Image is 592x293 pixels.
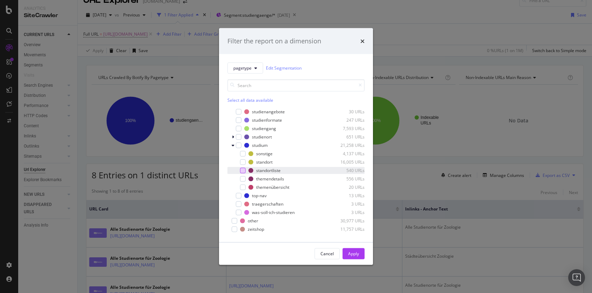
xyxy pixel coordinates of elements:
div: 3 URLs [330,201,365,207]
div: 11,757 URLs [330,226,365,232]
div: Filter the report on a dimension [227,37,321,46]
div: Cancel [320,251,334,257]
div: studienangebote [252,109,285,115]
div: studium [252,142,268,148]
div: Select all data available [227,97,365,103]
button: pagetype [227,62,263,73]
div: zeitshop [248,226,264,232]
a: Edit Segmentation [266,64,302,72]
div: studiengang [252,126,276,131]
div: 30,977 URLs [330,218,365,224]
div: Apply [348,251,359,257]
div: standortliste [256,167,281,173]
div: top-nav [252,193,267,199]
div: 30 URLs [330,109,365,115]
div: traegerschaften [252,201,283,207]
div: 3 URLs [330,209,365,215]
div: Open Intercom Messenger [568,269,585,286]
div: 651 URLs [330,134,365,140]
div: 13 URLs [330,193,365,199]
div: 20 URLs [330,184,365,190]
div: themenübersicht [256,184,289,190]
div: sonstige [256,151,273,157]
div: was-soll-ich-studieren [252,209,295,215]
div: themendetails [256,176,284,182]
div: 540 URLs [330,167,365,173]
div: 7,593 URLs [330,126,365,131]
div: standort [256,159,273,165]
div: studienort [252,134,272,140]
div: 556 URLs [330,176,365,182]
div: 16,005 URLs [330,159,365,165]
input: Search [227,79,365,91]
div: times [360,37,365,46]
div: 4,137 URLs [330,151,365,157]
div: 247 URLs [330,117,365,123]
div: modal [219,28,373,265]
button: Apply [343,248,365,259]
button: Cancel [315,248,340,259]
span: pagetype [233,65,252,71]
div: other [248,218,258,224]
div: studienformate [252,117,282,123]
div: 21,258 URLs [330,142,365,148]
